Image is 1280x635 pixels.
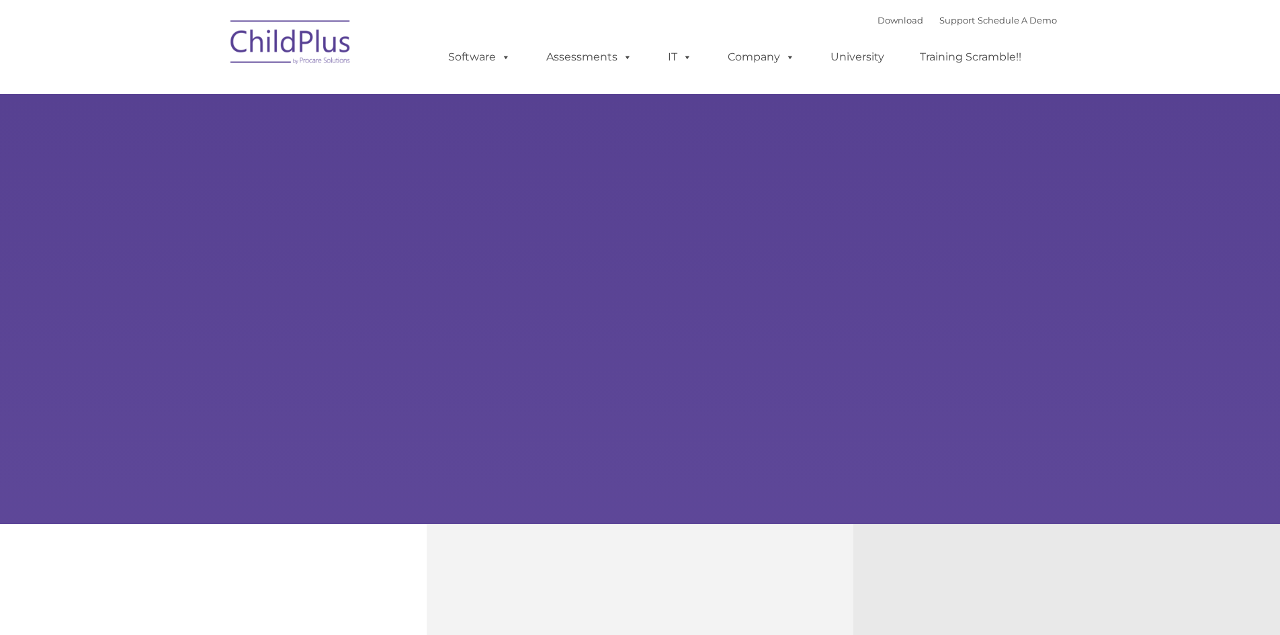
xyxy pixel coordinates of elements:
[878,15,1057,26] font: |
[939,15,975,26] a: Support
[533,44,646,71] a: Assessments
[906,44,1035,71] a: Training Scramble!!
[435,44,524,71] a: Software
[878,15,923,26] a: Download
[714,44,808,71] a: Company
[224,11,358,78] img: ChildPlus by Procare Solutions
[817,44,898,71] a: University
[654,44,706,71] a: IT
[978,15,1057,26] a: Schedule A Demo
